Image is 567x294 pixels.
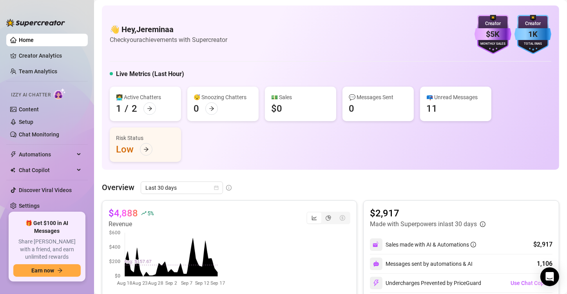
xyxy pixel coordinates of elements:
[370,258,473,270] div: Messages sent by automations & AI
[475,42,511,47] div: Monthly Sales
[194,93,252,102] div: 😴 Snoozing Chatters
[13,264,81,277] button: Earn nowarrow-right
[475,15,511,54] img: purple-badge-B9DA21FR.svg
[214,185,219,190] span: calendar
[271,93,330,102] div: 💵 Sales
[10,151,16,158] span: thunderbolt
[514,15,551,54] img: blue-badge-DgoSNQY1.svg
[13,238,81,261] span: Share [PERSON_NAME] with a friend, and earn unlimited rewards
[373,279,380,287] img: svg%3e
[540,267,559,286] div: Open Intercom Messenger
[19,49,82,62] a: Creator Analytics
[19,148,74,161] span: Automations
[514,28,551,40] div: 1K
[19,203,40,209] a: Settings
[19,164,74,176] span: Chat Copilot
[373,261,379,267] img: svg%3e
[110,35,227,45] article: Check your achievements with Supercreator
[475,20,511,27] div: Creator
[116,134,175,142] div: Risk Status
[426,102,437,115] div: 11
[312,215,317,221] span: line-chart
[116,102,121,115] div: 1
[209,106,214,111] span: arrow-right
[370,220,477,229] article: Made with Superpowers in last 30 days
[19,131,59,138] a: Chat Monitoring
[110,24,227,35] h4: 👋 Hey, Jereminaa
[57,268,63,273] span: arrow-right
[533,240,553,249] div: $2,917
[31,267,54,274] span: Earn now
[147,106,152,111] span: arrow-right
[370,207,485,220] article: $2,917
[537,259,553,269] div: 1,106
[19,119,33,125] a: Setup
[475,28,511,40] div: $5K
[6,19,65,27] img: logo-BBDzfeDw.svg
[306,212,350,224] div: segmented control
[102,181,134,193] article: Overview
[370,277,481,289] div: Undercharges Prevented by PriceGuard
[143,147,149,152] span: arrow-right
[10,167,15,173] img: Chat Copilot
[19,106,39,113] a: Content
[511,280,552,286] span: Use Chat Copilot
[326,215,331,221] span: pie-chart
[480,221,485,227] span: info-circle
[147,209,153,217] span: 5 %
[116,93,175,102] div: 👩‍💻 Active Chatters
[132,102,137,115] div: 2
[116,69,184,79] h5: Live Metrics (Last Hour)
[11,91,51,99] span: Izzy AI Chatter
[19,37,34,43] a: Home
[514,20,551,27] div: Creator
[145,182,218,194] span: Last 30 days
[340,215,345,221] span: dollar-circle
[109,207,138,220] article: $4,888
[141,211,147,216] span: rise
[373,241,380,248] img: svg%3e
[194,102,199,115] div: 0
[349,102,354,115] div: 0
[271,102,282,115] div: $0
[386,240,476,249] div: Sales made with AI & Automations
[13,220,81,235] span: 🎁 Get $100 in AI Messages
[226,185,232,191] span: info-circle
[426,93,485,102] div: 📪 Unread Messages
[514,42,551,47] div: Total Fans
[54,88,66,100] img: AI Chatter
[109,220,153,229] article: Revenue
[510,277,553,289] button: Use Chat Copilot
[19,187,72,193] a: Discover Viral Videos
[349,93,408,102] div: 💬 Messages Sent
[471,242,476,247] span: info-circle
[19,68,57,74] a: Team Analytics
